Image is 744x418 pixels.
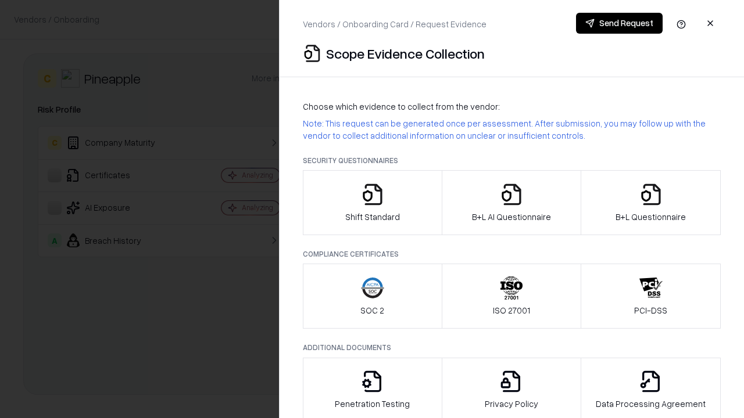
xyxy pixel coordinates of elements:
p: PCI-DSS [634,304,667,316]
p: Vendors / Onboarding Card / Request Evidence [303,18,487,30]
button: PCI-DSS [581,264,721,329]
p: Shift Standard [345,211,400,223]
p: Penetration Testing [335,398,410,410]
p: Security Questionnaires [303,156,721,165]
button: SOC 2 [303,264,442,329]
p: B+L Questionnaire [616,211,686,223]
p: B+L AI Questionnaire [472,211,551,223]
p: Data Processing Agreement [596,398,706,410]
button: B+L AI Questionnaire [442,170,582,235]
p: Compliance Certificates [303,249,721,259]
p: ISO 27001 [493,304,530,316]
button: ISO 27001 [442,264,582,329]
p: SOC 2 [360,304,384,316]
button: B+L Questionnaire [581,170,721,235]
p: Choose which evidence to collect from the vendor: [303,100,721,113]
button: Shift Standard [303,170,442,235]
p: Scope Evidence Collection [326,44,485,63]
button: Send Request [576,13,663,34]
p: Note: This request can be generated once per assessment. After submission, you may follow up with... [303,117,721,142]
p: Privacy Policy [485,398,538,410]
p: Additional Documents [303,343,721,352]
